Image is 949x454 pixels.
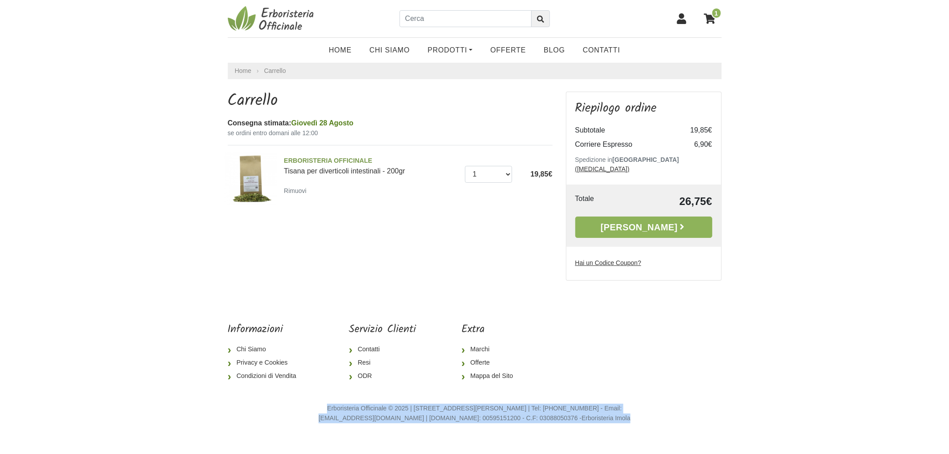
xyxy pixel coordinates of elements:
[575,123,677,137] td: Subtotale
[575,165,630,173] a: ([MEDICAL_DATA])
[582,414,630,422] a: Erboristeria Imola
[461,323,520,336] h5: Extra
[235,66,251,76] a: Home
[575,217,712,238] a: [PERSON_NAME]
[349,323,416,336] h5: Servizio Clienti
[228,370,303,383] a: Condizioni di Vendita
[291,119,354,127] span: Giovedì 28 Agosto
[575,258,642,268] label: Hai un Codice Coupon?
[228,63,722,79] nav: breadcrumb
[613,156,679,163] b: [GEOGRAPHIC_DATA]
[228,118,553,129] div: Consegna stimata:
[565,323,721,354] iframe: fb:page Facebook Social Plugin
[349,370,416,383] a: ODR
[320,41,360,59] a: Home
[228,92,553,111] h1: Carrello
[575,259,642,266] u: Hai un Codice Coupon?
[677,123,712,137] td: 19,85€
[264,67,286,74] a: Carrello
[531,170,553,178] span: 19,85€
[319,405,630,422] small: Erboristeria Officinale © 2025 | [STREET_ADDRESS][PERSON_NAME] | Tel: [PHONE_NUMBER] - Email: [EM...
[360,41,419,59] a: Chi Siamo
[284,185,310,196] a: Rimuovi
[699,8,722,30] a: 1
[481,41,535,59] a: OFFERTE
[400,10,532,27] input: Cerca
[575,155,712,174] p: Spedizione in
[419,41,481,59] a: Prodotti
[574,41,629,59] a: Contatti
[575,193,626,209] td: Totale
[228,129,553,138] small: se ordini entro domani alle 12:00
[225,153,278,205] img: Tisana per diverticoli intestinali - 200gr
[461,343,520,356] a: Marchi
[535,41,574,59] a: Blog
[284,156,458,175] a: ERBORISTERIA OFFICINALETisana per diverticoli intestinali - 200gr
[575,101,712,116] h3: Riepilogo ordine
[575,137,677,152] td: Corriere Espresso
[626,193,712,209] td: 26,75€
[461,370,520,383] a: Mappa del Sito
[284,156,458,166] span: ERBORISTERIA OFFICINALE
[349,343,416,356] a: Contatti
[228,343,303,356] a: Chi Siamo
[228,356,303,370] a: Privacy e Cookies
[711,8,722,19] span: 1
[677,137,712,152] td: 6,90€
[349,356,416,370] a: Resi
[228,5,317,32] img: Erboristeria Officinale
[228,323,303,336] h5: Informazioni
[461,356,520,370] a: Offerte
[284,187,307,194] small: Rimuovi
